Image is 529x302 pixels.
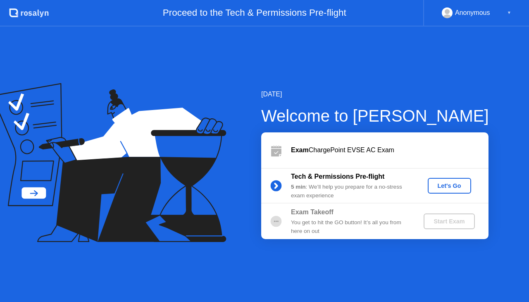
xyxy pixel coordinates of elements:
[507,7,511,18] div: ▼
[427,218,471,225] div: Start Exam
[261,103,489,128] div: Welcome to [PERSON_NAME]
[261,89,489,99] div: [DATE]
[291,146,309,153] b: Exam
[431,182,468,189] div: Let's Go
[291,184,306,190] b: 5 min
[424,213,474,229] button: Start Exam
[455,7,490,18] div: Anonymous
[291,209,334,216] b: Exam Takeoff
[291,218,410,235] div: You get to hit the GO button! It’s all you from here on out
[291,173,384,180] b: Tech & Permissions Pre-flight
[291,183,410,200] div: : We’ll help you prepare for a no-stress exam experience
[291,145,488,155] div: ChargePoint EVSE AC Exam
[428,178,471,194] button: Let's Go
